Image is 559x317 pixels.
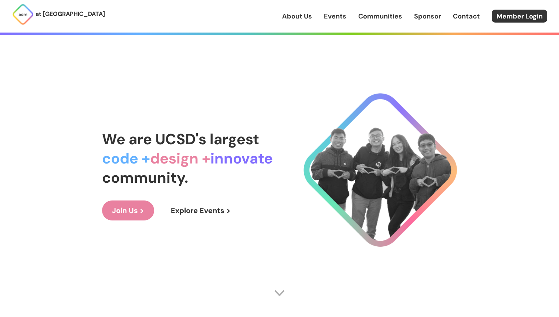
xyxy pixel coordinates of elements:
[12,3,105,26] a: at [GEOGRAPHIC_DATA]
[102,129,259,149] span: We are UCSD's largest
[102,149,150,168] span: code +
[304,93,457,247] img: Cool Logo
[35,9,105,19] p: at [GEOGRAPHIC_DATA]
[102,168,188,187] span: community.
[282,11,312,21] a: About Us
[12,3,34,26] img: ACM Logo
[150,149,210,168] span: design +
[161,200,241,220] a: Explore Events >
[492,10,547,23] a: Member Login
[358,11,402,21] a: Communities
[210,149,273,168] span: innovate
[324,11,346,21] a: Events
[414,11,441,21] a: Sponsor
[453,11,480,21] a: Contact
[102,200,154,220] a: Join Us >
[274,287,285,299] img: Scroll Arrow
